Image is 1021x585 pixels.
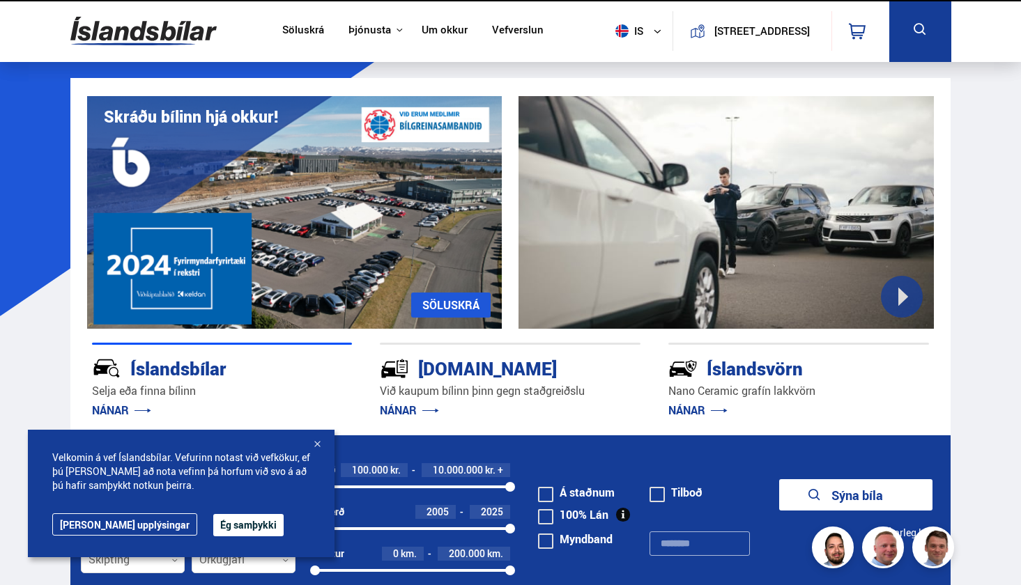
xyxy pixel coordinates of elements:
label: Tilboð [650,487,703,498]
span: km. [487,548,503,559]
img: tr5P-W3DuiFaO7aO.svg [380,354,409,383]
img: G0Ugv5HjCgRt.svg [70,8,217,54]
img: siFngHWaQ9KaOqBr.png [864,529,906,570]
button: is [610,10,673,52]
div: Akstur [315,548,344,559]
img: nhp88E3Fdnt1Opn2.png [814,529,856,570]
button: Ég samþykki [213,514,284,536]
label: 100% Lán [538,509,608,520]
label: Myndband [538,533,613,545]
a: SÖLUSKRÁ [411,292,491,318]
button: Þjónusta [348,24,391,37]
button: Ítarleg leit [876,517,932,548]
a: Vefverslun [492,24,544,38]
span: 0 [393,547,399,560]
span: kr. [485,465,496,476]
img: FbJEzSuNWCJXmdc-.webp [914,529,956,570]
span: 10.000.000 [433,463,483,476]
span: 100.000 [352,463,388,476]
a: [STREET_ADDRESS] [681,11,823,51]
button: [STREET_ADDRESS] [711,25,813,37]
label: Á staðnum [538,487,615,498]
img: -Svtn6bYgwAsiwNX.svg [668,354,698,383]
a: [PERSON_NAME] upplýsingar [52,513,197,536]
img: eKx6w-_Home_640_.png [87,96,502,329]
span: + [498,465,503,476]
div: Íslandsvörn [668,355,880,380]
span: 2005 [427,505,449,518]
span: 200.000 [449,547,485,560]
div: Íslandsbílar [92,355,303,380]
img: JRvxyua_JYH6wB4c.svg [92,354,121,383]
a: Um okkur [422,24,468,38]
a: Söluskrá [282,24,324,38]
span: is [610,24,645,38]
span: kr. [390,465,401,476]
span: Velkomin á vef Íslandsbílar. Vefurinn notast við vefkökur, ef þú [PERSON_NAME] að nota vefinn þá ... [52,451,310,492]
p: Við kaupum bílinn þinn gegn staðgreiðslu [380,383,640,399]
a: NÁNAR [92,403,151,418]
a: NÁNAR [668,403,728,418]
p: Selja eða finna bílinn [92,383,353,399]
a: NÁNAR [380,403,439,418]
p: Nano Ceramic grafín lakkvörn [668,383,929,399]
img: svg+xml;base64,PHN2ZyB4bWxucz0iaHR0cDovL3d3dy53My5vcmcvMjAwMC9zdmciIHdpZHRoPSI1MTIiIGhlaWdodD0iNT... [615,24,629,38]
span: km. [401,548,417,559]
button: Sýna bíla [779,479,932,510]
span: 2025 [481,505,503,518]
div: [DOMAIN_NAME] [380,355,591,380]
h1: Skráðu bílinn hjá okkur! [104,107,278,126]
